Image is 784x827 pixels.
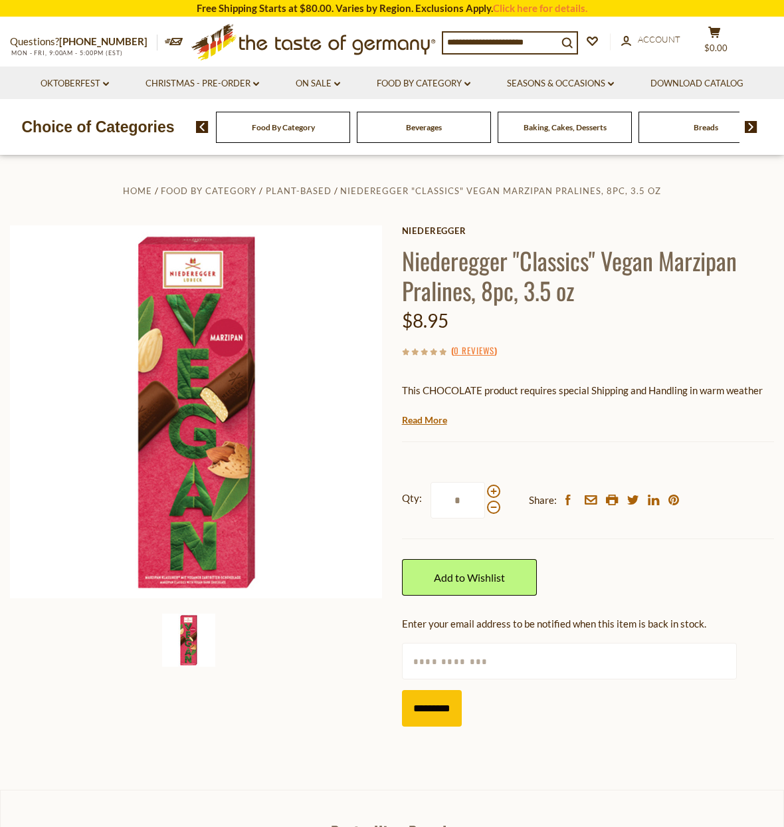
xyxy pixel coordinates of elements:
[402,382,774,399] p: This CHOCOLATE product requires special Shipping and Handling in warm weather
[41,76,109,91] a: Oktoberfest
[402,413,447,427] a: Read More
[745,121,757,133] img: next arrow
[524,122,607,132] a: Baking, Cakes, Desserts
[507,76,614,91] a: Seasons & Occasions
[402,616,774,632] div: Enter your email address to be notified when this item is back in stock.
[402,245,774,305] h1: Niederegger "Classics" Vegan Marzipan Pralines, 8pc, 3.5 oz
[451,344,497,357] span: ( )
[402,225,774,236] a: Niederegger
[10,225,383,598] img: Niederegger Vegan Marzipan
[266,185,332,196] a: Plant-Based
[162,614,215,667] img: Niederegger Vegan Marzipan
[10,33,157,51] p: Questions?
[694,122,718,132] a: Breads
[196,121,209,133] img: previous arrow
[704,43,728,53] span: $0.00
[493,2,587,14] a: Click here for details.
[402,559,537,596] a: Add to Wishlist
[377,76,470,91] a: Food By Category
[529,492,557,509] span: Share:
[340,185,661,196] a: Niederegger "Classics" Vegan Marzipan Pralines, 8pc, 3.5 oz
[414,409,774,425] li: We will ship this product in heat-protective packaging and ice during warm weather months or to w...
[59,35,147,47] a: [PHONE_NUMBER]
[454,344,494,358] a: 0 Reviews
[694,26,734,59] button: $0.00
[252,122,315,132] a: Food By Category
[402,490,422,507] strong: Qty:
[161,185,256,196] a: Food By Category
[650,76,743,91] a: Download Catalog
[406,122,442,132] a: Beverages
[621,33,680,47] a: Account
[123,185,152,196] a: Home
[296,76,340,91] a: On Sale
[431,482,485,519] input: Qty:
[146,76,259,91] a: Christmas - PRE-ORDER
[402,309,448,332] span: $8.95
[10,49,123,57] span: MON - FRI, 9:00AM - 5:00PM (EST)
[638,34,680,45] span: Account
